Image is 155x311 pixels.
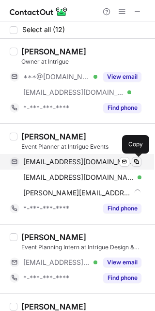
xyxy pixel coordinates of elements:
button: Reveal Button [103,72,141,82]
div: [PERSON_NAME] [21,132,86,141]
div: [PERSON_NAME] [21,47,86,56]
span: [EMAIL_ADDRESS][DOMAIN_NAME] [23,157,134,166]
span: Select all (12) [22,26,65,34]
span: [EMAIL_ADDRESS][DOMAIN_NAME] [23,173,134,182]
div: [PERSON_NAME] [21,232,86,242]
div: Owner at Intrigue [21,57,149,66]
button: Reveal Button [103,204,141,213]
div: Event Planner at Intrigue Events [21,142,149,151]
span: [EMAIL_ADDRESS][DOMAIN_NAME] [23,88,124,97]
div: Event Planning Intern at Intrigue Design & Events [21,243,149,252]
span: [PERSON_NAME][EMAIL_ADDRESS][DOMAIN_NAME] [23,189,131,197]
button: Reveal Button [103,258,141,267]
img: ContactOut v5.3.10 [10,6,68,17]
span: ***@[DOMAIN_NAME] [23,72,90,81]
button: Reveal Button [103,273,141,283]
button: Reveal Button [103,103,141,113]
span: [EMAIL_ADDRESS][DOMAIN_NAME] [23,258,90,267]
